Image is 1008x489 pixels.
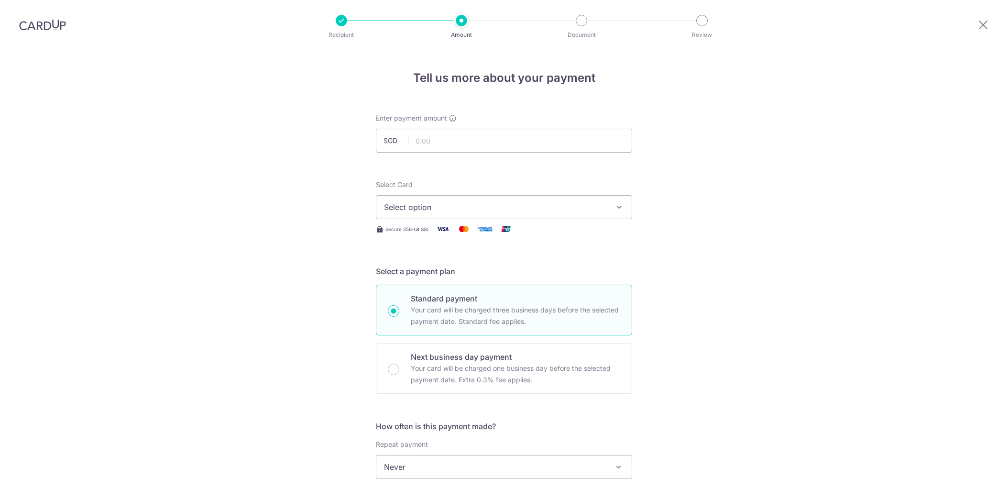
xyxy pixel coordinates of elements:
[376,195,632,219] button: Select option
[376,129,632,153] input: 0.00
[376,113,447,123] span: Enter payment amount
[385,225,429,233] span: Secure 256-bit SSL
[411,351,620,363] p: Next business day payment
[496,223,515,235] img: Union Pay
[376,421,632,432] h5: How often is this payment made?
[433,223,452,235] img: Visa
[19,19,66,31] img: CardUp
[376,440,428,449] label: Repeat payment
[306,30,377,40] p: Recipient
[411,293,620,304] p: Standard payment
[383,136,408,145] span: SGD
[376,266,632,277] h5: Select a payment plan
[475,223,494,235] img: American Express
[947,460,998,484] iframe: Opens a widget where you can find more information
[411,363,620,386] p: Your card will be charged one business day before the selected payment date. Extra 0.3% fee applies.
[411,304,620,327] p: Your card will be charged three business days before the selected payment date. Standard fee appl...
[376,69,632,87] h4: Tell us more about your payment
[454,223,473,235] img: Mastercard
[384,201,607,213] span: Select option
[667,30,737,40] p: Review
[376,455,632,479] span: Never
[376,180,413,189] span: translation missing: en.payables.payment_networks.credit_card.summary.labels.select_card
[546,30,617,40] p: Document
[376,456,632,478] span: Never
[426,30,497,40] p: Amount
